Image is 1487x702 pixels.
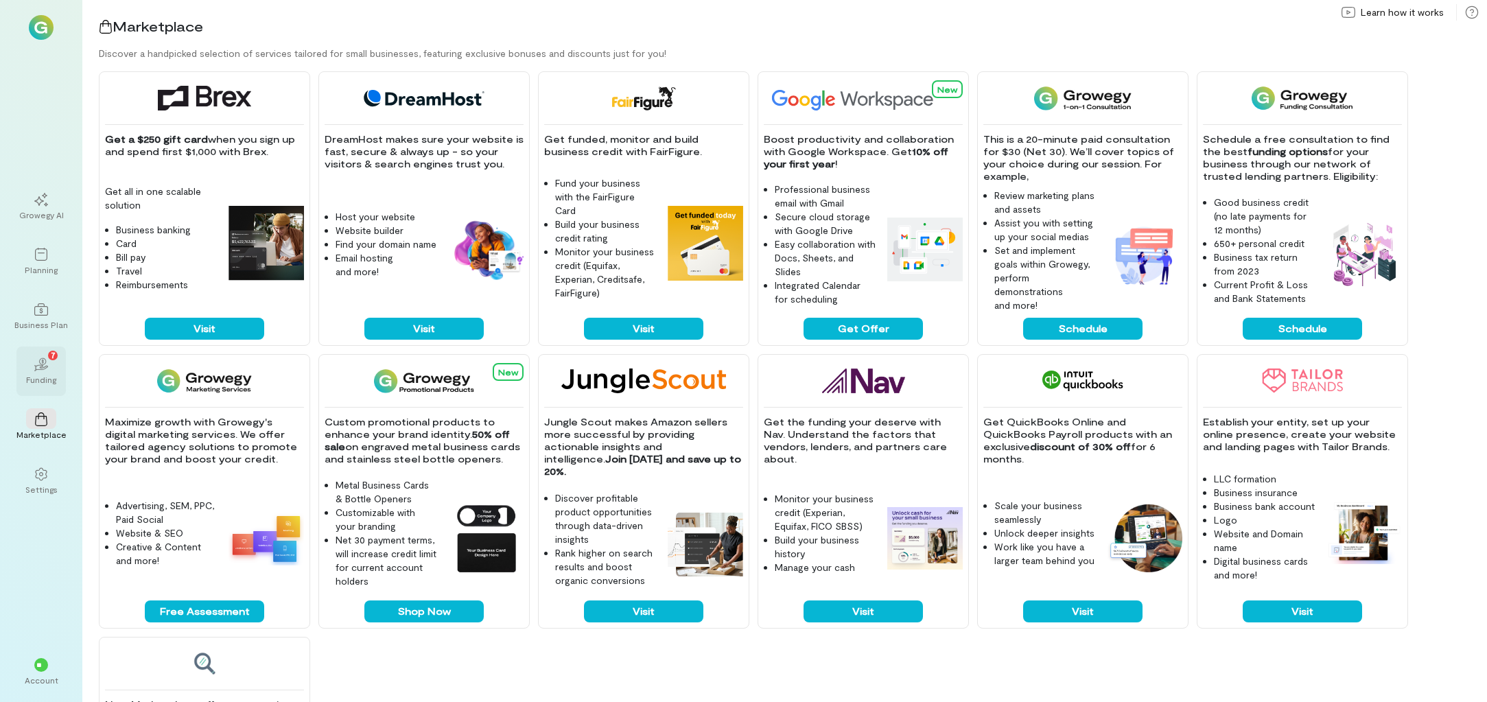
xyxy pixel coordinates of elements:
img: 1-on-1 Consultation [1034,86,1131,110]
img: Brex feature [229,206,304,281]
p: Get funded, monitor and build business credit with FairFigure. [544,133,743,158]
li: Good business credit (no late payments for 12 months) [1214,196,1315,237]
li: 650+ personal credit [1214,237,1315,250]
img: FairFigure feature [668,206,743,281]
a: Planning [16,237,66,286]
li: Website & SEO [116,526,218,540]
li: Review marketing plans and assets [994,189,1096,216]
strong: Get a $250 gift card [105,133,208,145]
img: Tailor Brands feature [1326,500,1402,565]
p: Get QuickBooks Online and QuickBooks Payroll products with an exclusive for 6 months. [983,416,1182,465]
li: Website and Domain name [1214,527,1315,554]
img: Brex [158,86,251,110]
img: Nav feature [887,507,963,570]
strong: 50% off sale [325,428,513,452]
img: Jungle Scout feature [668,513,743,576]
li: Monitor your business credit (Experian, Equifax, FICO SBSS) [775,492,876,533]
li: Reimbursements [116,278,218,292]
strong: 10% off your first year [764,145,951,169]
button: Visit [145,318,264,340]
li: Assist you with setting up your social medias [994,216,1096,244]
img: Growegy Promo Products [374,368,475,393]
p: Boost productivity and collaboration with Google Workspace. Get ! [764,133,963,170]
span: 7 [51,349,56,361]
strong: funding options [1248,145,1328,157]
p: Jungle Scout makes Amazon sellers more successful by providing actionable insights and intelligence. [544,416,743,478]
button: Visit [364,318,484,340]
button: Visit [584,318,703,340]
button: Visit [1243,600,1362,622]
p: Schedule a free consultation to find the best for your business through our network of trusted le... [1203,133,1402,183]
li: Unlock deeper insights [994,526,1096,540]
li: Business bank account [1214,500,1315,513]
img: DreamHost feature [448,218,524,281]
li: Net 30 payment terms, will increase credit limit for current account holders [336,533,437,588]
li: Build your business history [775,533,876,561]
p: Custom promotional products to enhance your brand identity. on engraved metal business cards and ... [325,416,524,465]
li: Rank higher on search results and boost organic conversions [555,546,657,587]
li: Business insurance [1214,486,1315,500]
a: Settings [16,456,66,506]
a: Growegy AI [16,182,66,231]
li: LLC formation [1214,472,1315,486]
div: Business Plan [14,319,68,330]
img: 1-on-1 Consultation feature [1107,218,1182,293]
span: New [937,84,957,94]
li: Find your domain name [336,237,437,251]
li: Professional business email with Gmail [775,183,876,210]
li: Bill pay [116,250,218,264]
p: This is a 20-minute paid consultation for $30 (Net 30). We’ll cover topics of your choice during ... [983,133,1182,183]
div: Account [25,675,58,686]
p: Get all in one scalable solution [105,185,218,212]
div: Planning [25,264,58,275]
li: Business tax return from 2023 [1214,250,1315,278]
img: DreamHost [359,86,489,110]
p: when you sign up and spend first $1,000 with Brex. [105,133,304,158]
li: Digital business cards and more! [1214,554,1315,582]
li: Monitor your business credit (Equifax, Experian, Creditsafe, FairFigure) [555,245,657,300]
li: Work like you have a larger team behind you [994,540,1096,568]
img: Jungle Scout [561,368,726,393]
button: Schedule [1243,318,1362,340]
p: DreamHost makes sure your website is fast, secure & always up - so your visitors & search engines... [325,133,524,170]
li: Current Profit & Loss and Bank Statements [1214,278,1315,305]
li: Fund your business with the FairFigure Card [555,176,657,218]
img: FairFigure [611,86,676,110]
li: Discover profitable product opportunities through data-driven insights [555,491,657,546]
img: Growegy - Marketing Services [157,368,253,393]
li: Metal Business Cards & Bottle Openers [336,478,437,506]
img: QuickBooks feature [1107,504,1182,572]
span: Marketplace [113,18,203,34]
a: Funding [16,347,66,396]
img: Nav [822,368,905,393]
li: Creative & Content and more! [116,540,218,568]
div: Discover a handpicked selection of services tailored for small businesses, featuring exclusive bo... [99,47,1487,60]
strong: discount of 30% off [1030,441,1131,452]
button: Visit [584,600,703,622]
li: Customizable with your branding [336,506,437,533]
a: Business Plan [16,292,66,341]
li: Manage your cash [775,561,876,574]
div: Settings [25,484,58,495]
li: Website builder [336,224,437,237]
li: Set and implement goals within Growegy, perform demonstrations and more! [994,244,1096,312]
img: Google Workspace feature [887,218,963,281]
li: Email hosting and more! [336,251,437,279]
a: Marketplace [16,401,66,451]
img: Growegy - Marketing Services feature [229,511,304,565]
button: Visit [1023,600,1143,622]
div: Growegy AI [19,209,64,220]
p: Establish your entity, set up your online presence, create your website and landing pages with Ta... [1203,416,1402,453]
strong: Join [DATE] and save up to 20%. [544,453,744,477]
img: Google Workspace [764,86,965,110]
div: Marketplace [16,429,67,440]
li: Integrated Calendar for scheduling [775,279,876,306]
li: Business banking [116,223,218,237]
button: Visit [804,600,923,622]
li: Card [116,237,218,250]
button: Free Assessment [145,600,264,622]
li: Advertising, SEM, PPC, Paid Social [116,499,218,526]
li: Secure cloud storage with Google Drive [775,210,876,237]
img: Growegy Promo Products feature [448,500,524,576]
button: Schedule [1023,318,1143,340]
